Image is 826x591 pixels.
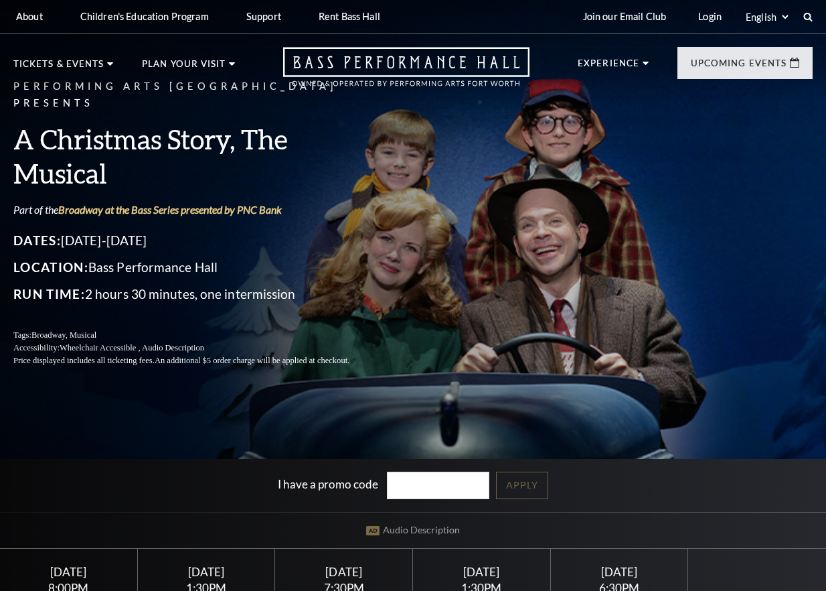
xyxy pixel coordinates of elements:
a: Broadway at the Bass Series presented by PNC Bank [58,203,282,216]
p: Tags: [13,329,382,342]
div: [DATE] [566,565,671,579]
div: [DATE] [291,565,396,579]
p: Accessibility: [13,342,382,354]
p: Support [246,11,281,22]
p: Children's Education Program [80,11,209,22]
h3: A Christmas Story, The Musical [13,122,382,190]
span: Broadway, Musical [31,330,96,340]
p: About [16,11,43,22]
div: [DATE] [16,565,121,579]
span: Dates: [13,233,61,248]
p: Experience [578,59,639,75]
p: Part of the [13,202,382,217]
p: [DATE]-[DATE] [13,230,382,251]
div: [DATE] [429,565,534,579]
p: 2 hours 30 minutes, one intermission [13,283,382,305]
p: Rent Bass Hall [319,11,380,22]
div: [DATE] [153,565,258,579]
span: Location: [13,259,88,275]
p: Upcoming Events [691,59,787,75]
span: Run Time: [13,286,85,302]
p: Plan Your Visit [142,60,226,76]
p: Price displayed includes all ticketing fees. [13,354,382,367]
p: Tickets & Events [13,60,104,76]
select: Select: [743,11,791,23]
label: I have a promo code [278,477,378,491]
span: Wheelchair Accessible , Audio Description [60,343,204,352]
span: An additional $5 order charge will be applied at checkout. [155,356,349,365]
p: Bass Performance Hall [13,257,382,278]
